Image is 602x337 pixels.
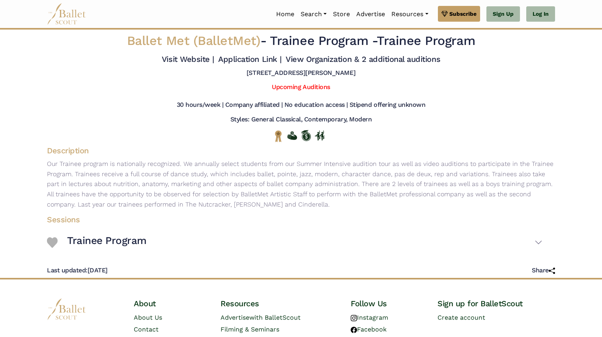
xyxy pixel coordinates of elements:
h5: Share [532,266,555,275]
button: Trainee Program [67,231,542,254]
h5: Company affiliated | [225,101,283,109]
a: Visit Website | [162,54,214,64]
h4: Sessions [41,214,549,225]
h2: - Trainee Program [90,33,512,49]
h4: Sign up for BalletScout [437,298,555,309]
h4: Follow Us [351,298,425,309]
img: Heart [47,237,58,248]
p: Our Trainee program is nationally recognized. We annually select students from our Summer Intensi... [41,159,561,209]
a: Filming & Seminars [221,326,279,333]
img: facebook logo [351,327,357,333]
img: instagram logo [351,315,357,321]
span: Subscribe [449,9,477,18]
a: Sign Up [486,6,520,22]
span: Last updated: [47,266,88,274]
a: Advertisewith BalletScout [221,314,301,321]
a: Facebook [351,326,387,333]
img: Offers Scholarship [301,130,311,141]
a: Home [273,6,297,22]
a: Resources [388,6,431,22]
h4: About [134,298,208,309]
a: Instagram [351,314,388,321]
h5: Stipend offering unknown [350,101,425,109]
a: Log In [526,6,555,22]
h5: No education access | [284,101,348,109]
a: Store [330,6,353,22]
a: About Us [134,314,162,321]
a: Create account [437,314,485,321]
span: Ballet Met (BalletMet) [127,33,260,48]
h4: Description [41,145,561,156]
img: National [273,130,283,142]
a: Application Link | [218,54,281,64]
a: Search [297,6,330,22]
h5: 30 hours/week | [177,101,224,109]
h3: Trainee Program [67,234,147,248]
a: Advertise [353,6,388,22]
span: with BalletScout [249,314,301,321]
h5: Styles: General Classical, Contemporary, Modern [230,115,372,124]
a: Subscribe [438,6,480,22]
span: Trainee Program - [270,33,377,48]
a: Upcoming Auditions [272,83,330,91]
img: Offers Financial Aid [287,131,297,140]
a: Contact [134,326,159,333]
a: View Organization & 2 additional auditions [286,54,440,64]
img: logo [47,298,86,320]
h5: [DATE] [47,266,108,275]
h5: [STREET_ADDRESS][PERSON_NAME] [247,69,355,77]
img: In Person [315,130,325,141]
h4: Resources [221,298,338,309]
img: gem.svg [441,9,448,18]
